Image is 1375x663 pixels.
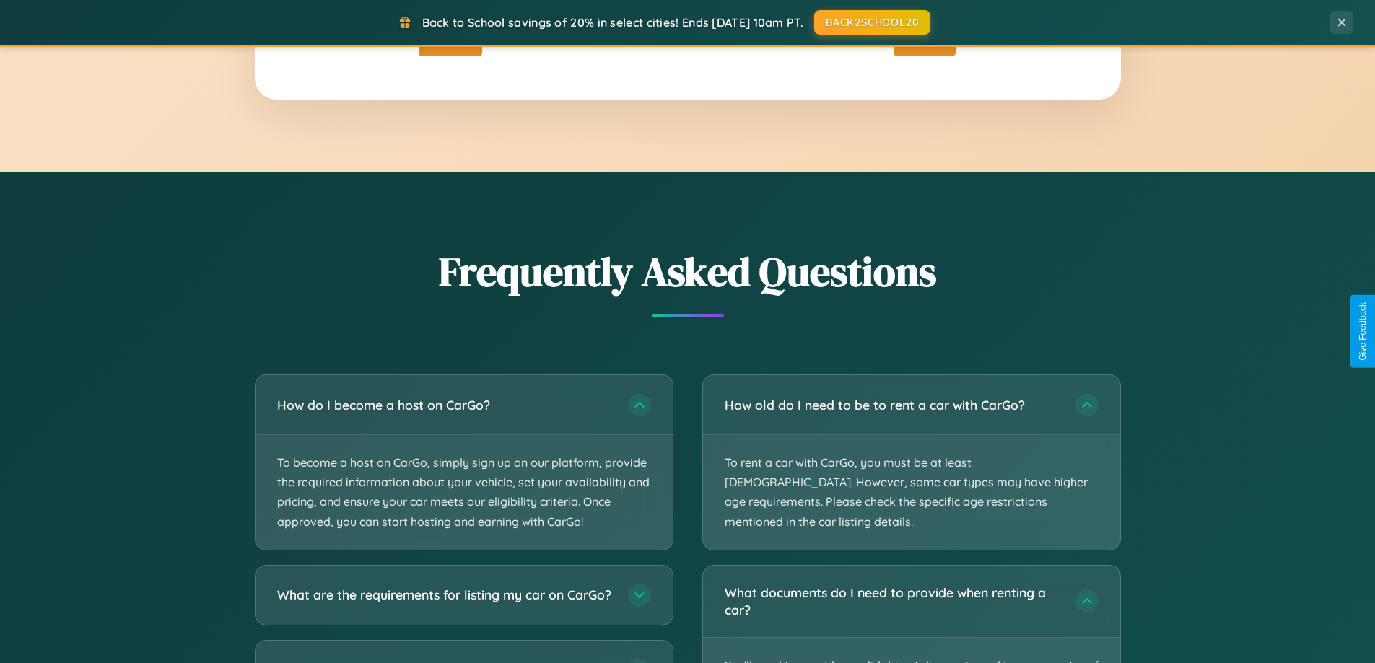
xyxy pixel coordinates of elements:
p: To become a host on CarGo, simply sign up on our platform, provide the required information about... [256,435,673,550]
h3: What documents do I need to provide when renting a car? [725,584,1061,619]
h3: How old do I need to be to rent a car with CarGo? [725,396,1061,414]
p: To rent a car with CarGo, you must be at least [DEMOGRAPHIC_DATA]. However, some car types may ha... [703,435,1120,550]
h2: Frequently Asked Questions [255,244,1121,299]
button: BACK2SCHOOL20 [814,10,930,35]
h3: How do I become a host on CarGo? [277,396,614,414]
span: Back to School savings of 20% in select cities! Ends [DATE] 10am PT. [422,15,803,30]
h3: What are the requirements for listing my car on CarGo? [277,586,614,604]
div: Give Feedback [1358,302,1368,361]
